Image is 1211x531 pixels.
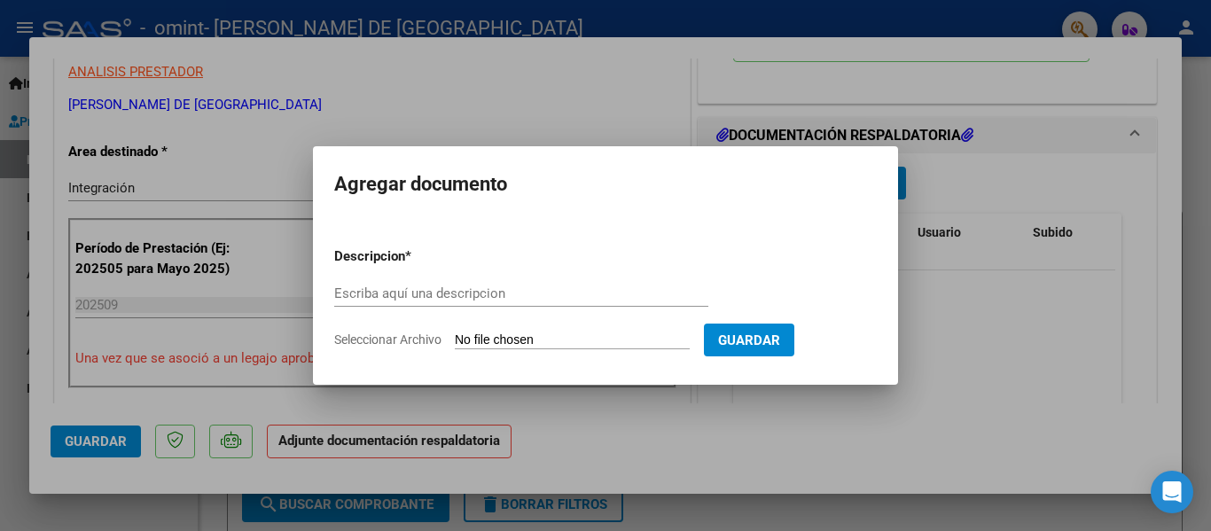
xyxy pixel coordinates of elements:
[334,246,497,267] p: Descripcion
[704,324,794,356] button: Guardar
[334,168,877,201] h2: Agregar documento
[1151,471,1193,513] div: Open Intercom Messenger
[718,332,780,348] span: Guardar
[334,332,441,347] span: Seleccionar Archivo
